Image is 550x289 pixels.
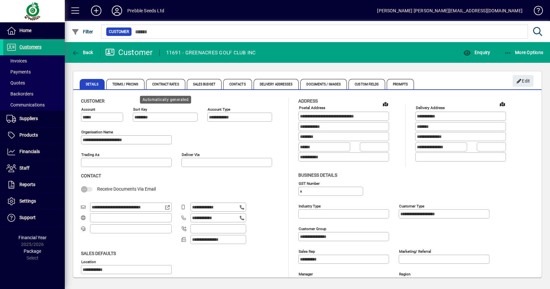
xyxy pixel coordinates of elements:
[504,50,544,55] span: More Options
[497,99,508,109] a: View on map
[81,173,101,178] span: Contact
[387,79,414,89] span: Prompts
[6,69,31,74] span: Payments
[187,79,222,89] span: Sales Budget
[19,198,36,204] span: Settings
[6,102,45,107] span: Communications
[81,107,95,112] mat-label: Account
[529,1,542,22] a: Knowledge Base
[18,235,47,240] span: Financial Year
[3,66,65,77] a: Payments
[299,204,321,208] mat-label: Industry type
[3,144,65,160] a: Financials
[463,50,490,55] span: Enquiry
[299,249,315,253] mat-label: Sales rep
[109,28,129,35] span: Customer
[502,47,545,58] button: More Options
[3,111,65,127] a: Suppliers
[6,91,33,96] span: Backorders
[86,5,107,17] button: Add
[513,75,533,87] button: Edit
[65,47,100,58] app-page-header-button: Back
[462,47,492,58] button: Enquiry
[3,77,65,88] a: Quotes
[19,165,29,171] span: Staff
[3,210,65,226] a: Support
[72,50,93,55] span: Back
[299,272,313,276] mat-label: Manager
[3,193,65,209] a: Settings
[299,226,326,231] mat-label: Customer group
[3,127,65,143] a: Products
[254,79,299,89] span: Delivery Addresses
[3,55,65,66] a: Invoices
[81,259,96,264] mat-label: Location
[399,272,410,276] mat-label: Region
[19,44,41,50] span: Customers
[19,28,31,33] span: Home
[19,116,38,121] span: Suppliers
[105,47,153,58] div: Customer
[298,172,337,178] span: Business details
[70,47,95,58] button: Back
[81,98,105,104] span: Customer
[349,79,385,89] span: Custom Fields
[380,99,391,109] a: View on map
[19,215,36,220] span: Support
[97,186,156,192] span: Receive Documents Via Email
[300,79,347,89] span: Documents / Images
[81,152,99,157] mat-label: Trading as
[3,177,65,193] a: Reports
[3,88,65,99] a: Backorders
[6,58,27,63] span: Invoices
[72,29,93,34] span: Filter
[19,132,38,138] span: Products
[399,204,424,208] mat-label: Customer type
[106,79,145,89] span: Terms / Pricing
[3,23,65,39] a: Home
[6,80,25,85] span: Quotes
[377,6,522,16] div: [PERSON_NAME] [PERSON_NAME][EMAIL_ADDRESS][DOMAIN_NAME]
[70,26,95,38] button: Filter
[166,48,256,58] div: 11691 - GREENACRES GOLF CLUB INC
[81,130,113,134] mat-label: Organisation name
[223,79,252,89] span: Contacts
[182,152,200,157] mat-label: Deliver via
[133,107,147,112] mat-label: Sort key
[19,182,35,187] span: Reports
[516,76,530,86] span: Edit
[399,249,431,253] mat-label: Marketing/ Referral
[24,249,41,254] span: Package
[208,107,230,112] mat-label: Account Type
[146,79,185,89] span: Contract Rates
[80,79,105,89] span: Details
[81,251,116,256] span: Sales defaults
[298,98,318,104] span: Address
[127,6,164,16] div: Prebble Seeds Ltd
[107,5,127,17] button: Profile
[3,160,65,176] a: Staff
[140,96,191,104] div: Automatically generated
[3,99,65,110] a: Communications
[19,149,40,154] span: Financials
[299,181,320,185] mat-label: GST Number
